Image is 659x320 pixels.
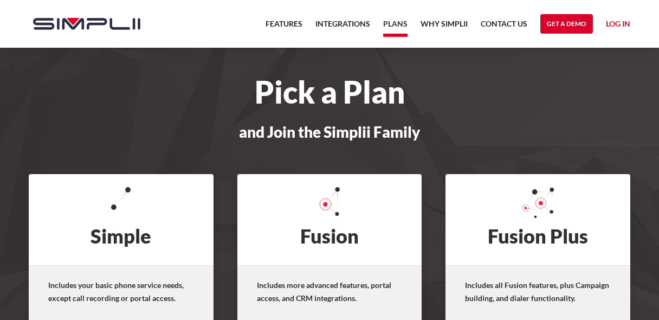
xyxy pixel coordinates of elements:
[540,14,593,34] a: Get a Demo
[29,174,214,265] h2: Simple
[266,17,302,37] a: Features
[237,174,422,265] h2: Fusion
[257,280,391,303] strong: Includes more advanced features, portal access, and CRM integrations.
[22,124,637,140] h3: and Join the Simplii Family
[465,280,609,303] strong: Includes all Fusion features, plus Campaign building, and dialer functionality.
[445,174,630,265] h2: Fusion Plus
[606,17,630,34] a: Log in
[33,18,140,30] img: Simplii
[383,17,408,37] a: Plans
[48,279,194,305] p: Includes your basic phone service needs, except call recording or portal access.
[315,17,370,37] a: Integrations
[22,80,637,104] h1: Pick a Plan
[421,17,468,37] a: Why Simplii
[481,17,527,37] a: Contact US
